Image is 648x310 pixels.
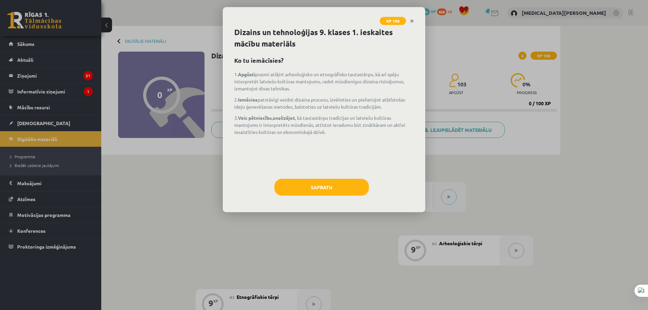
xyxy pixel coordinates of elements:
[238,96,258,103] strong: Iemācies
[234,71,414,92] p: 1. prasmi atšķirt arheoloģisko un etnogrāfisko tautastērpu, kā arī spēju interpretēt latviešu kul...
[273,115,295,121] strong: analizējot
[380,17,406,25] span: XP 100
[238,115,272,121] strong: Veic pētniecību
[234,56,414,65] h2: Ko tu iemācīsies?
[234,114,414,136] p: 3. , , kā tautastērpu tradīcijas un latviešu kultūras mantojums ir interpretēts mūsdienās, attīst...
[234,96,414,110] p: 2. patstāvīgi veidot dizaina procesu, izvēloties un pielietojot atbilstošas ideju ģenerēšanas met...
[406,15,418,28] a: Close
[274,179,369,196] button: Sapratu
[234,27,414,50] h1: Dizains un tehnoloģijas 9. klases 1. ieskaites mācību materiāls
[238,71,255,77] strong: Apgūsti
